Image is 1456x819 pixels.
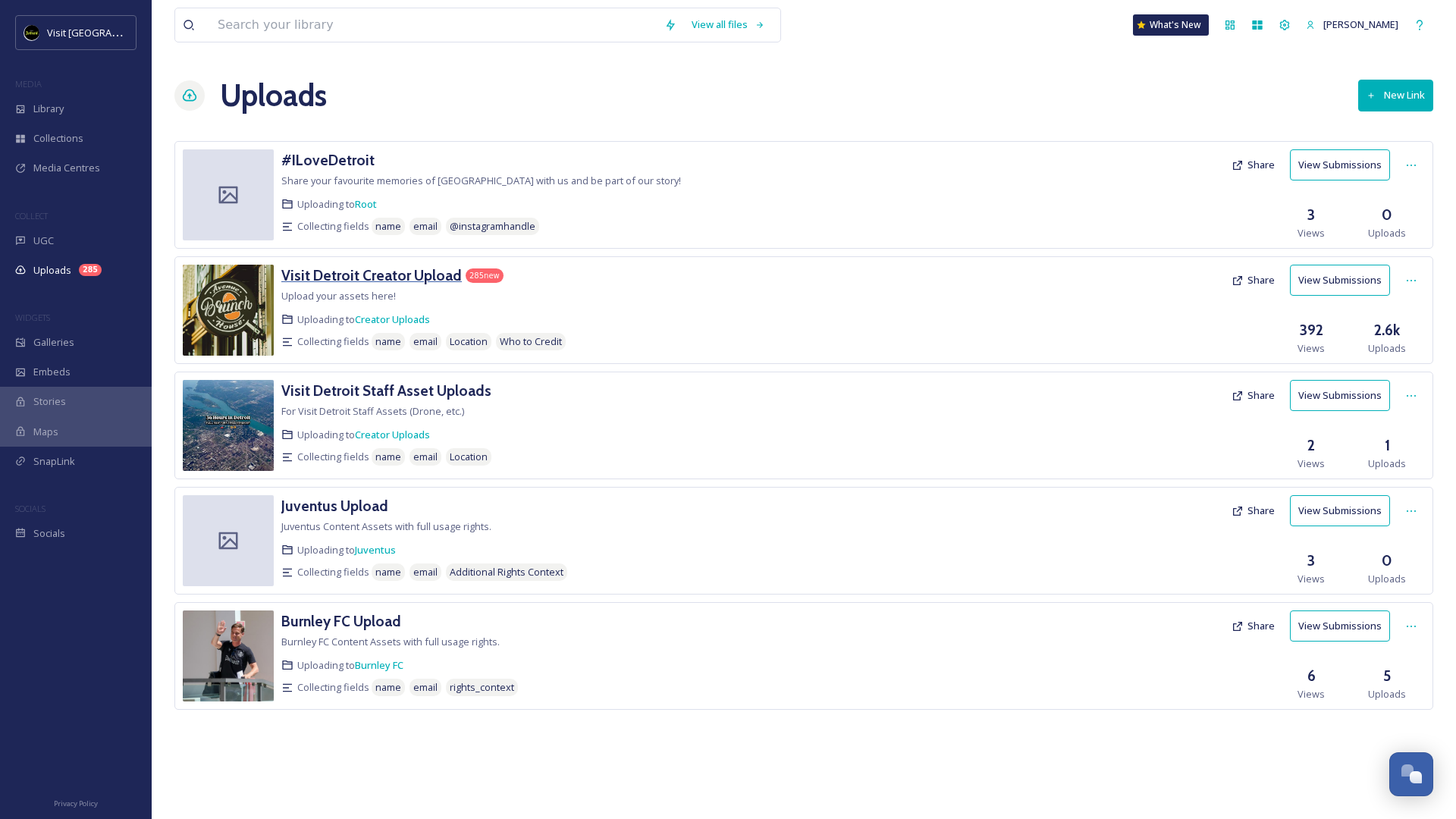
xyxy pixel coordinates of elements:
span: Collecting fields [297,219,369,234]
span: Uploading to [297,197,377,212]
span: Views [1298,341,1325,356]
span: Burnley FC Content Assets with full usage rights. [281,635,500,648]
span: Uploads [1368,687,1406,701]
span: @instagramhandle [450,219,535,234]
h3: Visit Detroit Creator Upload [281,266,462,284]
a: Creator Uploads [355,428,430,441]
span: Uploading to [297,428,430,442]
span: email [413,450,438,464]
span: Visit [GEOGRAPHIC_DATA] [47,25,165,39]
span: email [413,565,438,579]
a: View all files [684,10,773,39]
button: Share [1224,265,1282,295]
img: 6bb81066-5e41-4ffe-bbfa-0a4e5217d6ed.jpg [183,610,274,701]
h3: 392 [1300,319,1323,341]
span: Location [450,450,488,464]
span: Collecting fields [297,334,369,349]
span: Uploads [1368,572,1406,586]
span: Collections [33,131,83,146]
span: Share your favourite memories of [GEOGRAPHIC_DATA] with us and be part of our story! [281,174,681,187]
span: Uploads [33,263,71,278]
span: rights_context [450,680,514,695]
span: Stories [33,394,66,409]
img: 4911f8d7-9fee-4652-9761-6b1a3928c13c.jpg [183,265,274,356]
button: View Submissions [1290,149,1390,180]
h3: 3 [1307,204,1315,226]
span: Views [1298,572,1325,586]
span: Galleries [33,335,74,350]
span: Collecting fields [297,680,369,695]
span: SOCIALS [15,503,45,514]
span: Media Centres [33,161,100,175]
h3: Visit Detroit Staff Asset Uploads [281,381,491,400]
button: New Link [1358,80,1433,111]
h3: 5 [1383,665,1391,687]
a: Burnley FC Upload [281,610,401,632]
span: Juventus Content Assets with full usage rights. [281,519,491,533]
span: Views [1298,457,1325,471]
button: View Submissions [1290,265,1390,296]
span: COLLECT [15,210,48,221]
button: Share [1224,150,1282,180]
div: 285 [79,264,102,276]
span: name [375,565,401,579]
h3: #ILoveDetroit [281,151,375,169]
h3: 0 [1382,550,1392,572]
a: Juventus Upload [281,495,388,517]
span: Collecting fields [297,450,369,464]
h3: 6 [1307,665,1316,687]
a: Juventus [355,543,396,557]
button: Share [1224,611,1282,641]
button: Share [1224,381,1282,410]
span: Uploading to [297,658,403,673]
a: Visit Detroit Staff Asset Uploads [281,380,491,402]
input: Search your library [210,8,657,42]
span: Uploads [1368,341,1406,356]
span: WIDGETS [15,312,50,323]
h3: 0 [1382,204,1392,226]
a: Burnley FC [355,658,403,672]
h3: 3 [1307,550,1315,572]
span: Additional Rights Context [450,565,563,579]
span: Upload your assets here! [281,289,396,303]
span: For Visit Detroit Staff Assets (Drone, etc.) [281,404,464,418]
span: [PERSON_NAME] [1323,17,1398,31]
a: Creator Uploads [355,312,430,326]
h3: 2 [1307,435,1315,457]
span: Library [33,102,64,116]
a: [PERSON_NAME] [1298,10,1406,39]
span: UGC [33,234,54,248]
span: email [413,219,438,234]
h3: Burnley FC Upload [281,612,401,630]
span: email [413,680,438,695]
span: Uploads [1368,457,1406,471]
div: 285 new [466,268,504,283]
span: Privacy Policy [54,799,98,808]
a: View Submissions [1290,265,1398,296]
span: name [375,450,401,464]
button: View Submissions [1290,610,1390,642]
span: Views [1298,687,1325,701]
span: Views [1298,226,1325,240]
a: View Submissions [1290,610,1398,642]
a: View Submissions [1290,149,1398,180]
a: View Submissions [1290,380,1398,411]
span: Who to Credit [500,334,562,349]
span: name [375,334,401,349]
h3: 1 [1385,435,1390,457]
span: Embeds [33,365,71,379]
span: Socials [33,526,65,541]
h3: 2.6k [1374,319,1400,341]
a: Visit Detroit Creator Upload [281,265,462,287]
button: View Submissions [1290,380,1390,411]
a: Uploads [220,73,327,118]
span: Uploads [1368,226,1406,240]
h3: Juventus Upload [281,497,388,515]
a: Root [355,197,377,211]
a: Privacy Policy [54,793,98,811]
